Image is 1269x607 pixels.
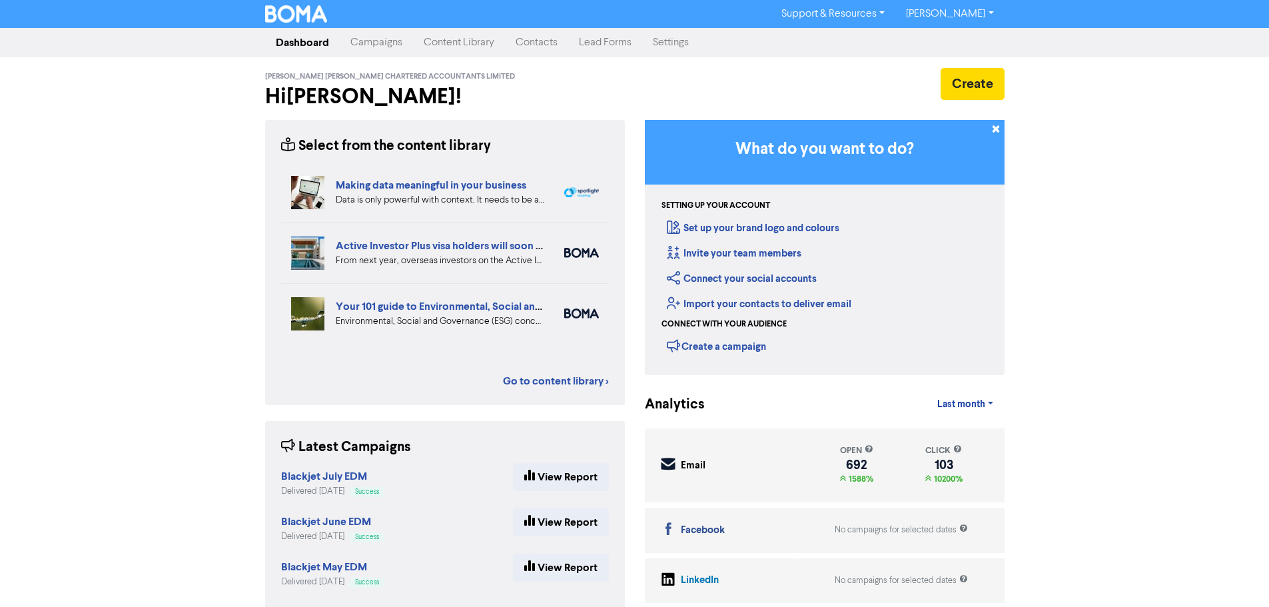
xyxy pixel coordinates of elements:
a: Your 101 guide to Environmental, Social and Governance (ESG) [336,300,631,313]
div: click [925,444,963,457]
div: No campaigns for selected dates [835,524,968,536]
a: Settings [642,29,699,56]
a: Blackjet June EDM [281,517,371,528]
a: Blackjet July EDM [281,472,367,482]
img: boma [564,308,599,318]
a: Making data meaningful in your business [336,179,526,192]
div: Connect with your audience [661,318,787,330]
strong: Blackjet May EDM [281,560,367,574]
div: 103 [925,460,963,470]
a: Go to content library > [503,373,609,389]
a: Campaigns [340,29,413,56]
a: Active Investor Plus visa holders will soon be able to buy NZ property [336,239,665,253]
a: View Report [513,508,609,536]
div: Environmental, Social and Governance (ESG) concerns are a vital part of running a business. Our 1... [336,314,544,328]
a: Set up your brand logo and colours [667,222,839,235]
iframe: Chat Widget [1202,543,1269,607]
div: Facebook [681,523,725,538]
div: Analytics [645,394,688,415]
div: Getting Started in BOMA [645,120,1005,375]
a: Support & Resources [771,3,895,25]
span: 1588% [846,474,873,484]
span: 10200% [931,474,963,484]
div: From next year, overseas investors on the Active Investor Plus visa will be able to buy NZ proper... [336,254,544,268]
div: Select from the content library [281,136,491,157]
a: Dashboard [265,29,340,56]
a: Content Library [413,29,505,56]
a: Connect your social accounts [667,273,817,285]
div: No campaigns for selected dates [835,574,968,587]
div: Delivered [DATE] [281,485,384,498]
div: Data is only powerful with context. It needs to be accurate and organised and you need to be clea... [336,193,544,207]
img: boma [564,248,599,258]
a: Contacts [505,29,568,56]
a: Import your contacts to deliver email [667,298,851,310]
div: Delivered [DATE] [281,530,384,543]
img: BOMA Logo [265,5,328,23]
a: View Report [513,554,609,582]
div: 692 [839,460,873,470]
div: Email [681,458,705,474]
span: Success [355,488,379,495]
a: Lead Forms [568,29,642,56]
strong: Blackjet July EDM [281,470,367,483]
span: Success [355,534,379,540]
a: Invite your team members [667,247,801,260]
strong: Blackjet June EDM [281,515,371,528]
div: Latest Campaigns [281,437,411,458]
span: Last month [937,398,985,410]
h3: What do you want to do? [665,140,985,159]
a: View Report [513,463,609,491]
a: Blackjet May EDM [281,562,367,573]
a: [PERSON_NAME] [895,3,1004,25]
div: Delivered [DATE] [281,576,384,588]
div: open [839,444,873,457]
div: LinkedIn [681,573,719,588]
a: Last month [927,391,1004,418]
span: Success [355,579,379,586]
div: Setting up your account [661,200,770,212]
h2: Hi [PERSON_NAME] ! [265,84,625,109]
button: Create [941,68,1005,100]
img: spotlight [564,187,599,198]
span: [PERSON_NAME] [PERSON_NAME] Chartered Accountants Limited [265,72,515,81]
div: Create a campaign [667,336,766,356]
